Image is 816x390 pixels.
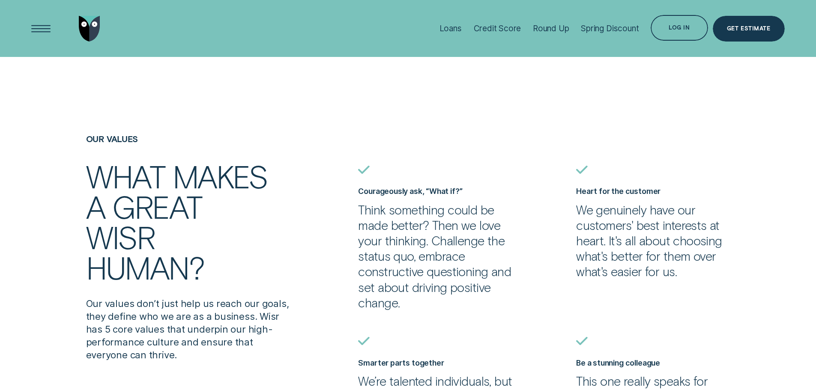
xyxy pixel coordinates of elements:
div: Spring Discount [581,24,639,33]
h2: What makes a great Wisr human? [86,161,275,283]
div: Credit Score [474,24,521,33]
label: Be a stunning colleague [576,358,660,367]
a: Get Estimate [713,16,785,42]
label: Smarter parts together [358,358,444,367]
label: Courageously ask, “What if?” [358,187,462,196]
button: Log in [651,15,708,41]
p: Our values don’t just help us reach our goals, they define who we are as a business. Wisr has 5 c... [86,297,295,361]
p: Think something could be made better? Then we love your thinking. Challenge the status quo, embra... [358,202,512,310]
div: Loans [439,24,462,33]
button: Open Menu [28,16,54,42]
label: Heart for the customer [576,187,661,196]
p: We genuinely have our customers' best interests at heart. It's all about choosing what's better f... [576,202,730,280]
img: Wisr [79,16,100,42]
div: Round Up [533,24,569,33]
h4: Our values [86,134,295,144]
